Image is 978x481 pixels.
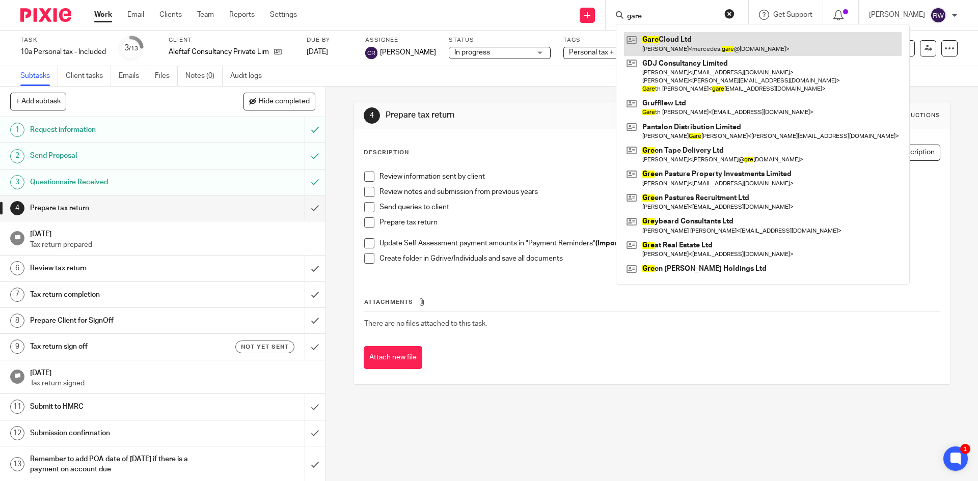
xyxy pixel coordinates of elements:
span: Not yet sent [241,343,289,351]
span: Get Support [773,11,812,18]
p: Create folder in Gdrive/Individuals and save all documents [379,253,939,264]
p: Prepare tax return [379,217,939,228]
a: Email [127,10,144,20]
img: svg%3E [365,47,377,59]
div: 3 [124,42,138,54]
p: Review information sent by client [379,172,939,182]
small: /13 [129,46,138,51]
span: [PERSON_NAME] [380,47,436,58]
a: Client tasks [66,66,111,86]
p: Description [364,149,409,157]
p: Update Self Assessment payment amounts in "Payment Reminders" [379,238,939,248]
div: 7 [10,288,24,302]
div: 6 [10,261,24,275]
p: Aleftaf Consultancy Private Limited [169,47,269,57]
div: 3 [10,175,24,189]
div: 10a Personal tax - Included [20,47,106,57]
h1: Questionnaire Received [30,175,206,190]
p: Send queries to client [379,202,939,212]
a: Files [155,66,178,86]
a: Subtasks [20,66,58,86]
span: Hide completed [259,98,310,106]
a: Reports [229,10,255,20]
span: In progress [454,49,490,56]
div: 13 [10,457,24,471]
h1: Tax return sign off [30,339,206,354]
span: Attachments [364,299,413,305]
label: Client [169,36,294,44]
p: Tax return prepared [30,240,315,250]
span: Personal tax + 2 [569,49,619,56]
span: [DATE] [307,48,328,55]
div: 9 [10,339,24,354]
label: Due by [307,36,352,44]
div: Instructions [891,111,940,120]
button: + Add subtask [10,93,66,110]
div: 8 [10,314,24,328]
a: Notes (0) [185,66,223,86]
a: Clients [159,10,182,20]
a: Team [197,10,214,20]
h1: Submission confirmation [30,426,206,441]
input: Search [626,12,718,21]
a: Work [94,10,112,20]
img: svg%3E [930,7,946,23]
h1: Prepare Client for SignOff [30,313,206,328]
strong: (Important to populate sent to client email). [595,240,740,247]
div: 11 [10,400,24,414]
a: Emails [119,66,147,86]
a: Audit logs [230,66,269,86]
div: 1 [10,123,24,137]
label: Task [20,36,106,44]
h1: Tax return completion [30,287,206,302]
h1: Request information [30,122,206,137]
img: Pixie [20,8,71,22]
button: Clear [724,9,735,19]
p: [PERSON_NAME] [869,10,925,20]
div: 4 [364,107,380,124]
div: 4 [10,201,24,215]
h1: Prepare tax return [386,110,674,121]
h1: Send Proposal [30,148,206,163]
h1: Submit to HMRC [30,399,206,414]
h1: Remember to add POA date of [DATE] if there is a payment on account due [30,451,206,477]
span: There are no files attached to this task. [364,320,487,327]
h1: Prepare tax return [30,201,206,216]
p: Tax return signed [30,378,315,388]
label: Assignee [365,36,436,44]
a: Settings [270,10,297,20]
label: Tags [563,36,665,44]
h1: Review tax return [30,261,206,276]
h1: [DATE] [30,365,315,378]
label: Status [449,36,551,44]
p: Review notes and submission from previous years [379,187,939,197]
h1: [DATE] [30,227,315,239]
button: Attach new file [364,346,422,369]
div: 12 [10,426,24,440]
button: Hide completed [243,93,315,110]
div: 1 [960,444,970,454]
div: 2 [10,149,24,163]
